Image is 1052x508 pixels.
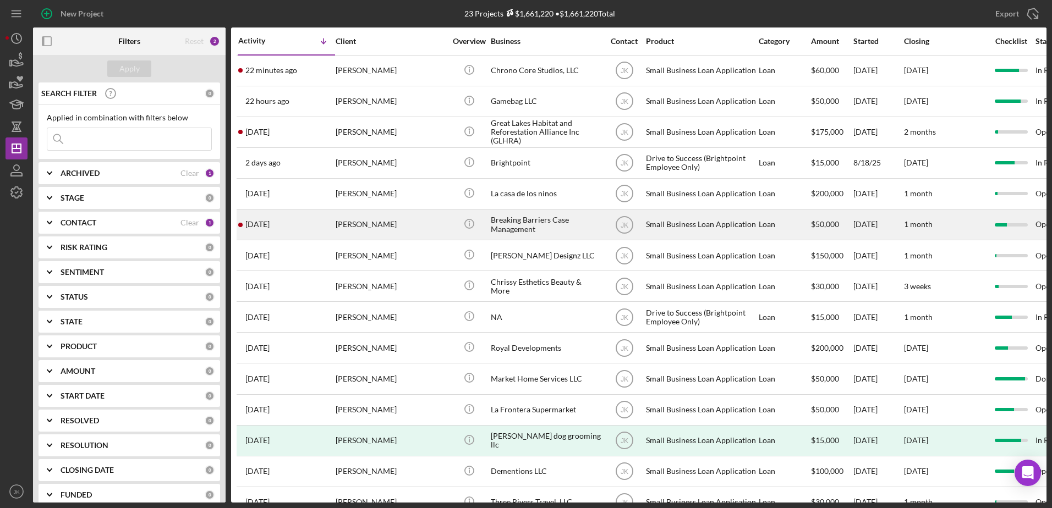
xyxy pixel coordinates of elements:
div: Product [646,37,756,46]
div: [PERSON_NAME] dog grooming llc [491,426,601,455]
time: 2025-10-06 17:20 [245,251,270,260]
div: 0 [205,89,215,98]
time: [DATE] [904,405,928,414]
div: $50,000 [811,364,852,393]
span: $50,000 [811,405,839,414]
text: JK [620,159,628,167]
div: Small Business Loan Application [646,272,756,301]
div: Breaking Barriers Case Management [491,210,601,239]
div: Loan [759,364,810,393]
text: JK [620,67,628,75]
time: 2025-10-01 20:44 [245,344,270,352]
b: SENTIMENT [61,268,104,277]
div: [PERSON_NAME] [336,148,446,178]
div: 8/18/25 [853,148,903,178]
div: NA [491,302,601,332]
div: 0 [205,292,215,302]
text: JK [620,129,628,136]
b: RESOLVED [61,416,99,425]
b: AMOUNT [61,367,95,376]
span: $200,000 [811,189,843,198]
text: JK [620,437,628,445]
div: La Frontera Supermarket [491,395,601,424]
div: Clear [180,169,199,178]
div: 0 [205,267,215,277]
time: 2025-09-29 12:43 [245,405,270,414]
time: 2 months [904,127,936,136]
div: Loan [759,395,810,424]
b: START DATE [61,391,105,400]
div: 1 [205,168,215,178]
div: Loan [759,241,810,270]
time: 2025-10-06 19:05 [245,189,270,198]
div: Loan [759,457,810,486]
b: FUNDED [61,490,92,499]
button: JK [6,481,28,503]
b: STATUS [61,292,88,301]
time: [DATE] [904,343,928,352]
b: STATE [61,317,83,326]
div: Activity [238,36,287,45]
text: JK [620,98,628,106]
div: Apply [119,60,140,77]
div: Loan [759,426,810,455]
div: [DATE] [853,87,903,116]
div: Started [853,37,903,46]
span: $150,000 [811,251,843,260]
div: [DATE] [904,436,928,445]
div: $1,661,220 [503,9,554,18]
div: 0 [205,490,215,500]
div: Business [491,37,601,46]
div: Loan [759,302,810,332]
b: CONTACT [61,218,96,227]
div: [PERSON_NAME] Designz LLC [491,241,601,270]
time: 2025-10-09 15:15 [245,66,297,75]
div: Checklist [988,37,1034,46]
span: $15,000 [811,158,839,167]
time: 2025-10-08 17:28 [245,97,289,106]
div: [DATE] [853,333,903,362]
time: [DATE] [904,466,928,476]
div: [DATE] [853,56,903,85]
b: SEARCH FILTER [41,89,97,98]
time: 1 month [904,251,933,260]
button: Export [984,3,1046,25]
div: [DATE] [853,395,903,424]
div: 1 [205,218,215,228]
b: RISK RATING [61,243,107,252]
div: Great Lakes Habitat and Reforestation Alliance Inc (GLHRA) [491,118,601,147]
span: $100,000 [811,466,843,476]
time: [DATE] [904,374,928,383]
div: Clear [180,218,199,227]
text: JK [620,221,628,229]
time: 2025-10-06 17:58 [245,220,270,229]
div: [PERSON_NAME] [336,272,446,301]
div: 0 [205,391,215,401]
div: Applied in combination with filters below [47,113,212,122]
text: JK [620,468,628,476]
div: 23 Projects • $1,661,220 Total [464,9,615,18]
text: JK [13,489,20,495]
time: 3 weeks [904,281,931,291]
time: 1 month [904,497,933,506]
b: Filters [118,37,140,46]
text: JK [620,313,628,321]
div: $15,000 [811,426,852,455]
span: $175,000 [811,127,843,136]
span: $200,000 [811,343,843,352]
div: La casa de los ninos [491,179,601,208]
div: Client [336,37,446,46]
div: Open Intercom Messenger [1015,460,1041,486]
time: 2025-09-25 21:52 [245,436,270,445]
div: 0 [205,416,215,426]
div: [DATE] [853,364,903,393]
div: [PERSON_NAME] [336,56,446,85]
button: Apply [107,60,151,77]
div: Small Business Loan Application [646,457,756,486]
div: [PERSON_NAME] [336,87,446,116]
text: JK [620,499,628,506]
div: [PERSON_NAME] [336,333,446,362]
div: [DATE] [853,210,903,239]
div: New Project [61,3,103,25]
button: New Project [33,3,114,25]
